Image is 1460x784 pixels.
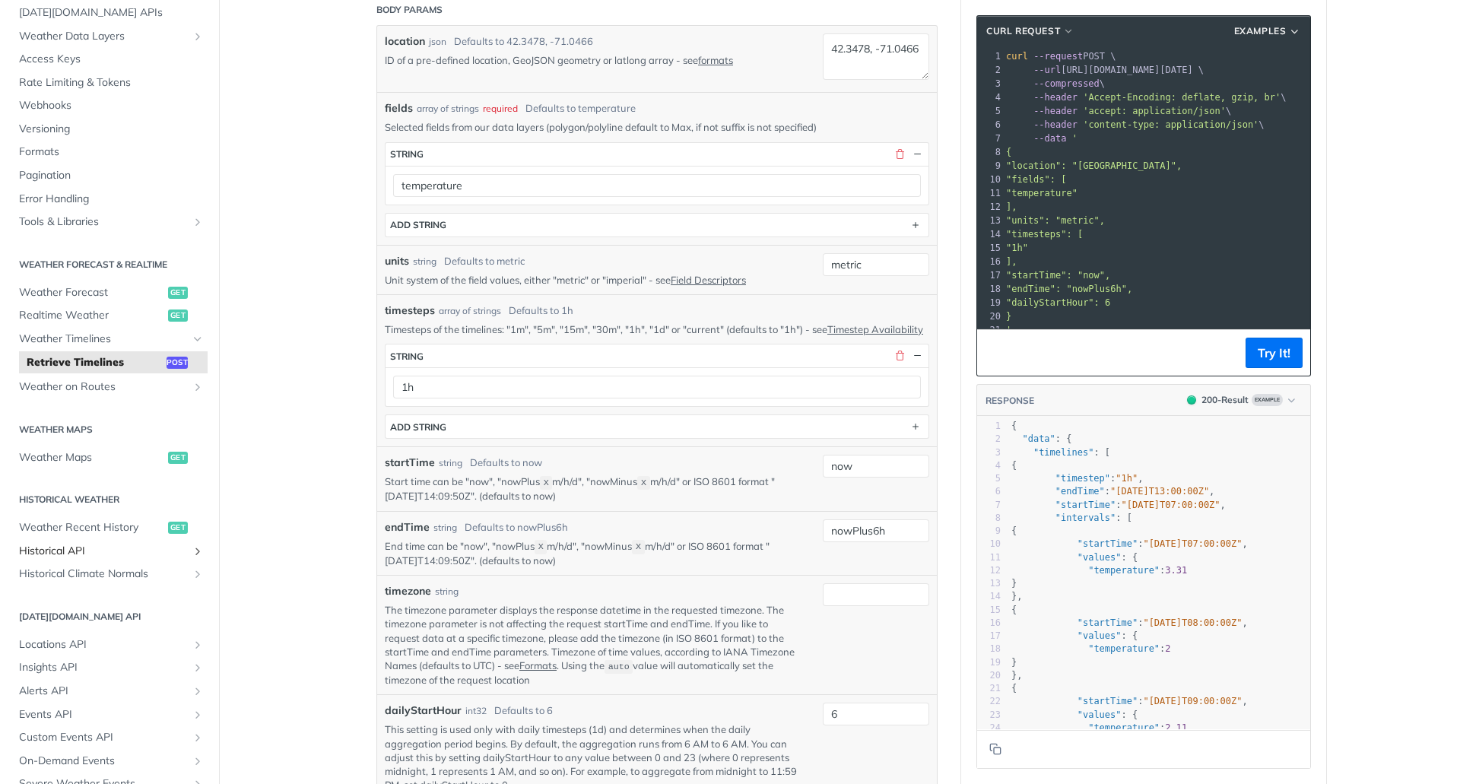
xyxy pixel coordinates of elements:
span: X [544,478,549,488]
button: ADD string [386,214,928,236]
span: "startTime": "now", [1006,270,1110,281]
span: 2 [1165,643,1170,654]
label: units [385,253,409,269]
div: 6 [977,485,1001,498]
span: : { [1011,433,1072,444]
div: 19 [977,656,1001,669]
span: : { [1011,630,1138,641]
p: End time can be "now", "nowPlus m/h/d", "nowMinus m/h/d" or ISO 8601 format "[DATE]T14:09:50Z". (... [385,539,800,568]
span: "values" [1078,552,1122,563]
span: post [167,357,188,369]
a: Weather Mapsget [11,446,208,469]
span: { [1011,421,1017,431]
span: [DATE][DOMAIN_NAME] APIs [19,5,204,21]
div: 6 [977,118,1003,132]
div: 10 [977,173,1003,186]
a: Rate Limiting & Tokens [11,71,208,94]
div: 7 [977,499,1001,512]
span: 2.11 [1165,722,1187,733]
span: "startTime" [1078,538,1138,549]
div: ADD string [390,421,446,433]
a: Access Keys [11,48,208,71]
div: 21 [977,682,1001,695]
button: Show subpages for Weather on Routes [192,381,204,393]
a: Historical APIShow subpages for Historical API [11,540,208,563]
div: 14 [977,590,1001,603]
span: : , [1011,696,1248,706]
span: \ [1006,92,1287,103]
span: Webhooks [19,98,204,113]
span: "temperature" [1088,722,1160,733]
span: 'accept: application/json' [1083,106,1226,116]
span: "startTime" [1055,500,1116,510]
span: Weather Maps [19,450,164,465]
a: On-Demand EventsShow subpages for On-Demand Events [11,750,208,773]
button: Delete [893,349,906,363]
div: 18 [977,282,1003,296]
span: { [1011,605,1017,615]
a: Timestep Availability [827,323,923,335]
span: : , [1011,486,1214,497]
span: "startTime" [1078,617,1138,628]
div: 20 [977,669,1001,682]
span: On-Demand Events [19,754,188,769]
p: The timezone parameter displays the response datetime in the requested timezone. The timezone par... [385,603,800,687]
span: "units": "metric", [1006,215,1105,226]
span: get [168,287,188,299]
span: get [168,452,188,464]
button: Show subpages for Weather Data Layers [192,30,204,43]
span: Historical Climate Normals [19,567,188,582]
h2: [DATE][DOMAIN_NAME] API [11,610,208,624]
span: : { [1011,709,1138,720]
button: RESPONSE [985,393,1035,408]
a: Insights APIShow subpages for Insights API [11,656,208,679]
span: Versioning [19,122,204,137]
label: timezone [385,583,431,599]
span: Events API [19,707,188,722]
div: 10 [977,538,1001,551]
span: : , [1011,473,1144,484]
div: ADD string [390,219,446,230]
div: Defaults to 1h [509,303,573,319]
button: Show subpages for On-Demand Events [192,755,204,767]
span: "endTime": "nowPlus6h", [1006,284,1132,294]
span: \ [1006,119,1265,130]
div: array of strings [439,304,501,318]
button: 200200-ResultExample [1179,392,1303,408]
a: Pagination [11,164,208,187]
span: fields [385,100,413,116]
div: 23 [977,709,1001,722]
h2: Weather Maps [11,423,208,436]
div: 12 [977,200,1003,214]
div: Defaults to nowPlus6h [465,520,568,535]
span: }, [1011,670,1023,681]
a: Custom Events APIShow subpages for Custom Events API [11,726,208,749]
div: Body Params [376,3,443,17]
span: curl [1006,51,1028,62]
span: : [ [1011,513,1132,523]
p: ID of a pre-defined location, GeoJSON geometry or latlong array - see [385,53,800,67]
span: Weather Data Layers [19,29,188,44]
button: Show subpages for Insights API [192,662,204,674]
div: 12 [977,564,1001,577]
div: required [483,102,518,116]
span: [URL][DOMAIN_NAME][DATE] \ [1006,65,1204,75]
span: ' [1006,325,1011,335]
span: get [168,522,188,534]
span: --request [1033,51,1083,62]
a: Retrieve Timelinespost [19,351,208,374]
span: "1h" [1006,243,1028,253]
div: Defaults to metric [444,254,525,269]
span: "values" [1078,630,1122,641]
button: Copy to clipboard [985,738,1006,760]
div: string [413,255,436,268]
span: "temperature" [1006,188,1078,198]
div: 4 [977,459,1001,472]
label: dailyStartHour [385,703,462,719]
span: { [1006,147,1011,157]
label: location [385,33,425,49]
div: 17 [977,268,1003,282]
span: "temperature" [1088,565,1160,576]
span: "timesteps": [ [1006,229,1083,240]
div: 15 [977,604,1001,617]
